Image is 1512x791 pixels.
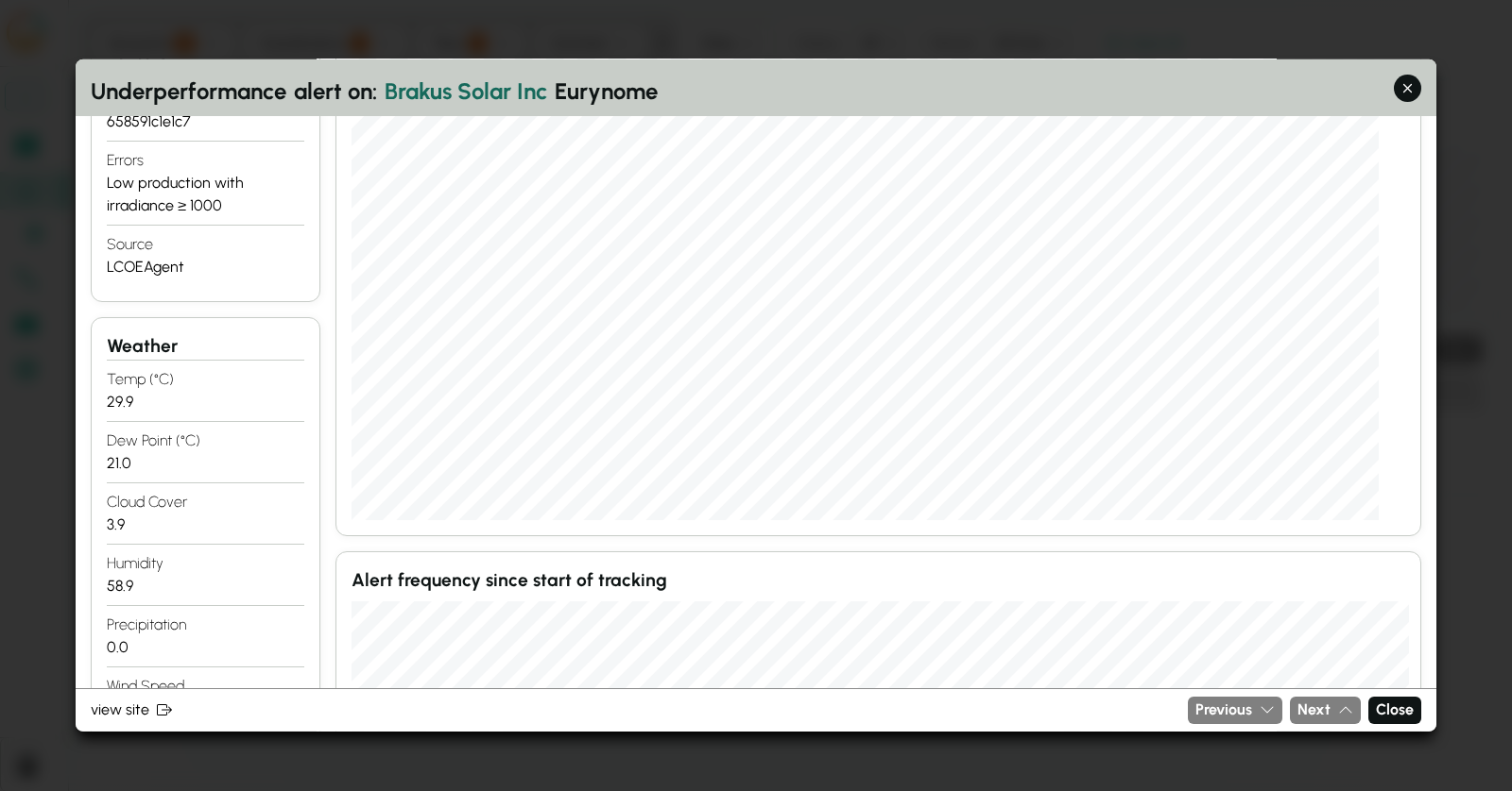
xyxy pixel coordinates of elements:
h4: Source [107,232,304,255]
div: production_meter_01948f3e-d5c5-7427-a3be-658591c1e1c7 [107,64,304,132]
h2: alert on: Eurynome [91,75,1421,109]
div: 58.9 [107,575,304,597]
div: Low production with irradiance ≥ 1000 [107,171,304,216]
span: underperformance [91,75,286,109]
h4: Dew Point (°C) [107,429,304,452]
h4: Precipitation [107,614,304,636]
h4: errors [107,148,304,171]
h4: Wind Speed [107,675,304,698]
a: view site [91,699,1180,722]
button: Close [1368,697,1421,724]
h3: Weather [107,332,304,360]
div: LCOEAgent [107,255,304,278]
div: 21.0 [107,452,304,475]
h4: Cloud Cover [107,491,304,513]
h4: Temp (°C) [107,368,304,391]
div: 29.9 [107,391,304,413]
button: Previous [1188,697,1282,724]
button: Next [1290,697,1361,724]
div: 3.9 [107,513,304,536]
span: Brakus Solar Inc [385,75,547,109]
div: 0.0 [107,636,304,659]
h3: Alert frequency since start of tracking [352,566,1405,594]
h4: Humidity [107,552,304,575]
